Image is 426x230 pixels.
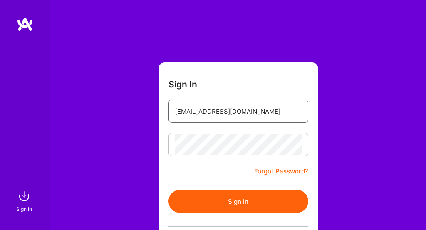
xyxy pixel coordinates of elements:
img: sign in [16,188,32,205]
h3: Sign In [168,79,197,90]
button: Sign In [168,190,308,213]
a: Forgot Password? [254,166,308,176]
input: Email... [175,101,302,122]
div: Sign In [16,205,32,213]
img: logo [17,17,33,32]
a: sign inSign In [17,188,32,213]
